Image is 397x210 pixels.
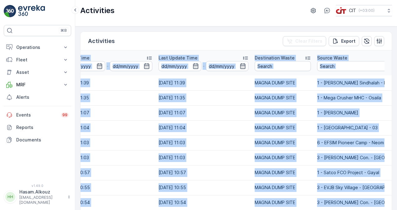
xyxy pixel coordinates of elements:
td: [DATE] 11:39 [59,75,155,90]
td: [DATE] 10:54 [155,195,252,210]
input: Search [255,61,311,71]
p: Export [341,38,355,44]
input: dd/mm/yyyy [110,61,153,71]
p: ⌘B [61,28,67,33]
p: 99 [62,112,67,117]
button: Operations [4,41,71,54]
p: - [106,62,109,70]
td: [DATE] 11:03 [59,150,155,165]
button: Export [329,36,359,46]
a: Documents [4,134,71,146]
a: Alerts [4,91,71,103]
p: Activities [88,37,115,45]
td: [DATE] 10:54 [59,195,155,210]
img: cit-logo_pOk6rL0.png [336,7,346,14]
td: MAGNA DUMP SITE [252,195,314,210]
a: Events99 [4,109,71,121]
img: logo [4,5,16,17]
td: [DATE] 10:55 [59,180,155,195]
button: Asset [4,66,71,79]
input: dd/mm/yyyy [159,61,201,71]
p: Asset [16,69,59,75]
td: [DATE] 11:07 [155,105,252,120]
td: MAGNA DUMP SITE [252,135,314,150]
td: MAGNA DUMP SITE [252,150,314,165]
td: [DATE] 11:39 [155,75,252,90]
button: HHHasam.Alkouz[EMAIL_ADDRESS][DOMAIN_NAME] [4,189,71,205]
p: Destination Waste [255,55,295,61]
button: CIT(+03:00) [336,5,392,16]
p: Activities [80,6,115,16]
p: Documents [16,137,69,143]
td: [DATE] 11:07 [59,105,155,120]
p: ( +03:00 ) [359,8,375,13]
td: [DATE] 11:35 [155,90,252,105]
p: - [203,62,205,70]
td: [DATE] 11:04 [59,120,155,135]
input: dd/mm/yyyy [62,61,105,71]
p: Operations [16,44,59,50]
p: CIT [349,7,356,14]
td: MAGNA DUMP SITE [252,75,314,90]
td: [DATE] 11:03 [155,150,252,165]
button: Clear Filters [283,36,326,46]
button: Fleet [4,54,71,66]
td: [DATE] 10:55 [155,180,252,195]
button: MRF [4,79,71,91]
p: Fleet [16,57,59,63]
p: Events [16,112,57,118]
p: Clear Filters [295,38,322,44]
p: Source Waste [317,55,347,61]
p: Alerts [16,94,69,100]
td: [DATE] 10:57 [59,165,155,180]
td: [DATE] 11:03 [59,135,155,150]
p: [EMAIL_ADDRESS][DOMAIN_NAME] [19,195,64,205]
p: Reports [16,124,69,131]
p: Hasam.Alkouz [19,189,64,195]
td: MAGNA DUMP SITE [252,165,314,180]
td: [DATE] 11:04 [155,120,252,135]
td: [DATE] 10:57 [155,165,252,180]
img: logo_light-DOdMpM7g.png [18,5,45,17]
div: HH [5,192,15,202]
td: MAGNA DUMP SITE [252,180,314,195]
input: dd/mm/yyyy [206,61,249,71]
td: MAGNA DUMP SITE [252,120,314,135]
p: MRF [16,82,59,88]
p: Last Update Time [159,55,198,61]
td: [DATE] 11:03 [155,135,252,150]
td: MAGNA DUMP SITE [252,90,314,105]
td: MAGNA DUMP SITE [252,105,314,120]
span: v 1.49.0 [4,184,71,188]
a: Reports [4,121,71,134]
td: [DATE] 11:35 [59,90,155,105]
